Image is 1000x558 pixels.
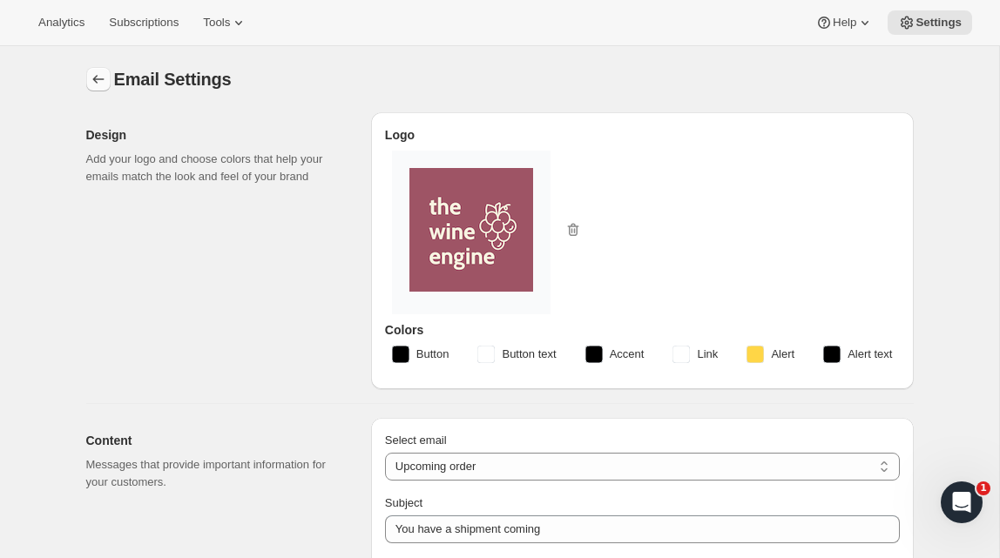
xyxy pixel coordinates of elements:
span: 1 [976,481,990,495]
span: Accent [610,346,645,363]
span: Help [833,16,856,30]
button: Alert [736,340,805,368]
span: Subscriptions [109,16,179,30]
button: Tools [193,10,258,35]
button: Button [382,340,460,368]
button: Settings [86,67,111,91]
span: Tools [203,16,230,30]
span: Button text [502,346,556,363]
span: Email Settings [114,70,232,89]
h2: Design [86,126,343,144]
button: Alert text [813,340,902,368]
button: Link [662,340,728,368]
span: Link [697,346,718,363]
h2: Content [86,432,343,449]
span: Select email [385,434,447,447]
span: Alert [771,346,794,363]
h3: Logo [385,126,900,144]
p: Add your logo and choose colors that help your emails match the look and feel of your brand [86,151,343,185]
img: TWE logo small.png [409,168,533,292]
span: Subject [385,496,422,509]
button: Analytics [28,10,95,35]
span: Button [416,346,449,363]
p: Messages that provide important information for your customers. [86,456,343,491]
span: Analytics [38,16,84,30]
button: Button text [467,340,566,368]
button: Help [805,10,884,35]
h3: Colors [385,321,900,339]
iframe: Intercom live chat [941,481,983,523]
span: Alert text [848,346,892,363]
button: Settings [888,10,972,35]
span: Settings [916,16,962,30]
button: Accent [575,340,655,368]
button: Subscriptions [98,10,189,35]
